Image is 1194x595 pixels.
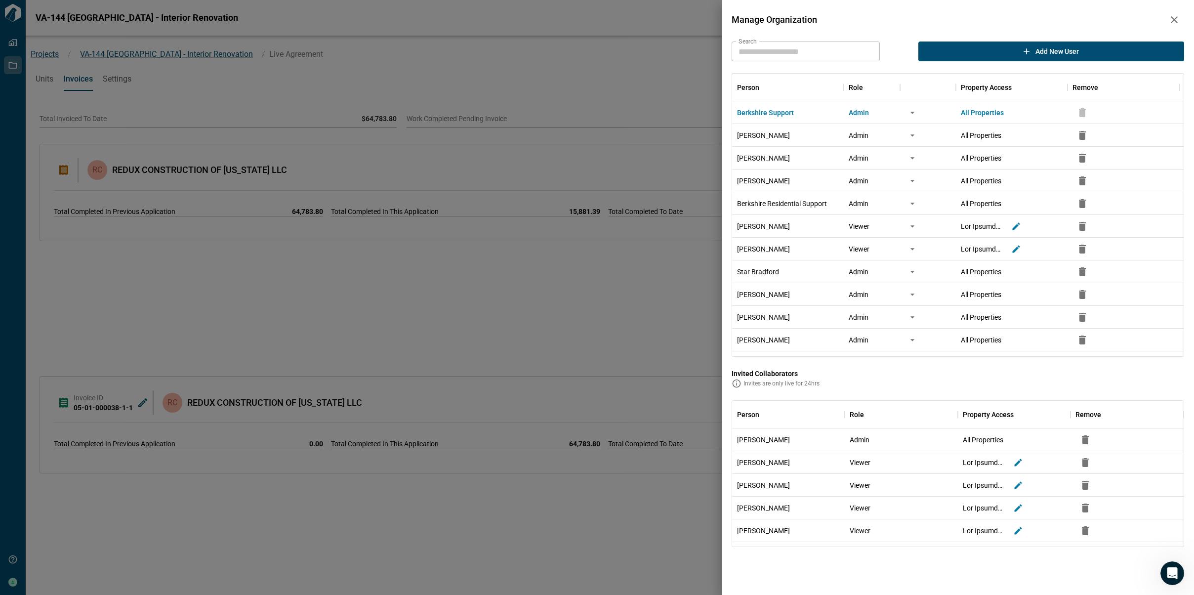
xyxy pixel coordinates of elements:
span: Admin [849,108,869,118]
div: Property Access [963,401,1014,428]
button: Add new user [918,42,1184,61]
button: more [905,242,920,256]
span: Viewer [850,458,870,467]
div: Person [732,401,845,428]
span: [PERSON_NAME] [737,153,790,163]
span: All Properties [961,335,1001,345]
span: Add new user [1035,46,1079,56]
button: Sort [864,408,878,422]
span: [PERSON_NAME] [737,480,790,490]
span: Berkshire Residential Support [737,199,827,209]
span: Viewer [849,244,869,254]
span: [PERSON_NAME] [737,335,790,345]
span: [PERSON_NAME] [737,244,790,254]
span: Invited Collaborators [732,369,1184,379]
div: Person [737,401,759,428]
span: [PERSON_NAME] [737,435,790,445]
div: Remove [1068,74,1180,101]
div: Role [844,74,900,101]
span: [PERSON_NAME] [737,290,790,299]
span: Admin [849,153,868,163]
span: Lor Ipsumdo, Sit Amet, Con Adipi Elitse Doeiusmo, Temp in Utlabore, Etdolo Magna, Ali Enimadmin, ... [961,221,1003,231]
button: Sort [1012,81,1026,94]
button: more [905,105,920,120]
span: All Properties [961,267,1001,277]
label: Search [739,37,757,45]
span: All Properties [961,290,1001,299]
iframe: Intercom live chat [1160,561,1184,585]
span: Lor Ipsumdo, Sit Amet, Con Adipi Elitse Doeiusmo, Temp in Utlabore, Etdolo Magna, Ali Enimadmin, ... [963,458,1005,467]
span: Viewer [850,503,870,513]
span: Viewer [850,480,870,490]
span: Berkshire Support [737,108,794,118]
span: All Properties [963,435,1003,445]
span: All Properties [961,312,1001,322]
div: Remove [1075,401,1101,428]
span: Admin [850,435,869,445]
div: Role [845,401,958,428]
div: Remove [1070,401,1184,428]
div: Property Access [958,401,1071,428]
button: Sort [759,408,773,422]
span: Lor Ipsumdo, Sit Amet, Con Adipi Elitse Doeiusmo, Temp in Utlabore, Etdolo Magna, Ali Enimadmin, ... [961,244,1003,254]
span: All Properties [961,153,1001,163]
span: [PERSON_NAME] [737,503,790,513]
span: Invites are only live for 24hrs [743,380,820,387]
div: Property Access [956,74,1068,101]
span: [PERSON_NAME] [737,176,790,186]
button: Sort [1098,81,1112,94]
button: Sort [863,81,877,94]
span: Admin [849,130,868,140]
button: more [905,151,920,166]
button: more [905,310,920,325]
span: [PERSON_NAME] [737,130,790,140]
span: Admin [849,267,868,277]
span: Viewer [850,526,870,536]
span: [PERSON_NAME] [737,458,790,467]
span: Admin [849,176,868,186]
button: more [905,173,920,188]
span: Admin [849,335,868,345]
span: Admin [849,199,868,209]
div: Person [737,74,759,101]
button: more [905,287,920,302]
span: Admin [849,290,868,299]
button: more [905,333,920,347]
button: Sort [759,81,773,94]
span: All Properties [961,130,1001,140]
div: Role [850,401,864,428]
span: All Properties [961,108,1004,118]
span: Star Bradford [737,267,779,277]
span: [PERSON_NAME] [737,312,790,322]
button: more [905,219,920,234]
button: Sort [1014,408,1028,422]
span: All Properties [961,199,1001,209]
button: more [905,196,920,211]
div: Person [732,74,844,101]
button: more [905,128,920,143]
button: more [905,355,920,370]
button: Sort [1101,408,1115,422]
span: Lor Ipsumdo, Sit Amet, Con Adipi Elitse Doeiusmo, Temp in Utlabore, Etdolo Magna, Ali Enimadmin, ... [963,480,1005,490]
span: Manage Organization [732,15,1164,25]
span: Lor Ipsumdo, Sit Amet, Con Adipi Elitse Doeiusmo, Temp in Utlabore, Etdolo Magna, Ali Enimadmin, ... [963,526,1005,536]
span: Admin [849,312,868,322]
span: Lor Ipsumdo, Sit Amet, Con Adipi Elitse Doeiusmo, Temp in Utlabore, Etdolo Magna, Ali Enimadmin, ... [963,503,1005,513]
div: Property Access [961,74,1012,101]
button: more [905,264,920,279]
span: [PERSON_NAME] [737,221,790,231]
div: Remove [1072,74,1098,101]
span: All Properties [961,176,1001,186]
span: Viewer [849,221,869,231]
div: Role [849,74,863,101]
span: [PERSON_NAME] [737,526,790,536]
